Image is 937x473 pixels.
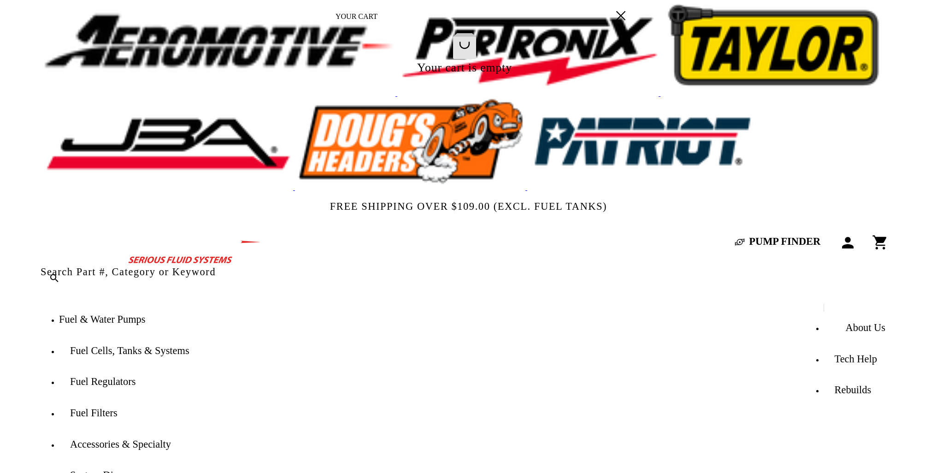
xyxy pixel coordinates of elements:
h2: Your cart [321,12,377,21]
summary: Fuel & Water Pumps [48,304,200,335]
h2: Your cart is empty [321,61,608,75]
summary: Accessories & Specialty [59,429,200,460]
span: Rebuilds [835,384,872,396]
summary: Menu [331,239,363,247]
span: Fuel Cells, Tanks & Systems [70,345,189,357]
summary: Fuel Filters [59,397,200,429]
summary: Tech Help [824,343,896,375]
button: search button [41,264,73,296]
span: Fuel Regulators [70,376,136,388]
span: Fuel & Water Pumps [59,313,145,325]
summary: Fuel Cells, Tanks & Systems [59,335,200,367]
img: Aeromotive [35,221,265,264]
input: Search by Part Number, Category or Keyword [41,264,316,296]
button: PUMP FINDER [723,236,831,248]
span: PUMP FINDER [749,236,820,247]
summary: Fuel Regulators [59,367,200,398]
span: Accessories & Specialty [70,438,171,450]
span: About Us [846,322,885,333]
summary: Rebuilds [824,375,908,406]
span: Tech Help [835,353,877,365]
span: Fuel Filters [70,407,118,419]
a: About Us [835,312,896,343]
